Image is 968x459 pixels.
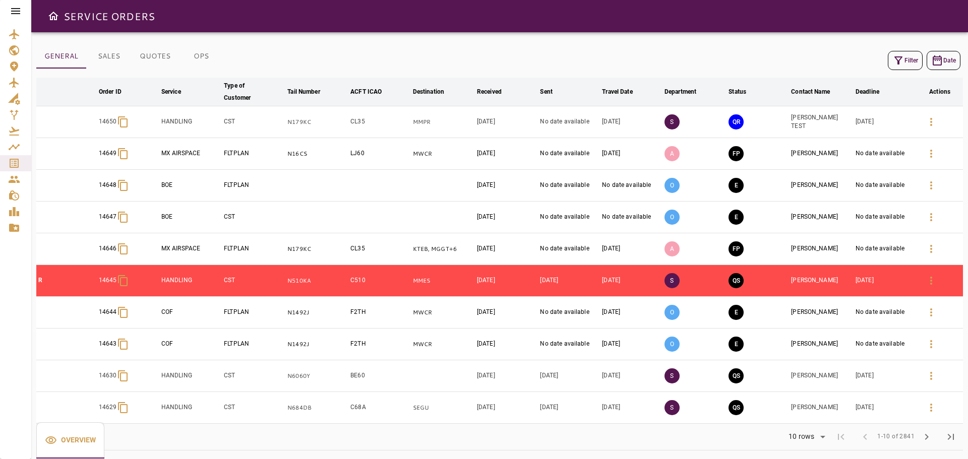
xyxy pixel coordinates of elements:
[538,265,600,297] td: [DATE]
[287,86,320,98] div: Tail Number
[664,400,680,415] p: S
[413,245,473,253] p: KTEB, MGGT, KTEB, MGGT, KTEB, MGGT, KTEB, MGGT
[789,329,854,360] td: [PERSON_NAME]
[222,265,285,297] td: CST
[99,340,117,348] p: 14643
[159,106,222,138] td: HANDLING
[786,432,817,441] div: 10 rows
[475,170,538,202] td: [DATE]
[791,86,830,98] div: Contact Name
[477,86,502,98] div: Received
[856,86,879,98] div: Deadline
[413,118,473,126] p: MMPR
[919,300,943,324] button: Details
[664,305,680,320] p: O
[178,44,224,69] button: OPS
[600,233,662,265] td: [DATE]
[664,146,680,161] p: A
[287,308,346,317] p: N1492J
[919,173,943,198] button: Details
[729,146,744,161] button: FINAL PREPARATION
[664,114,680,129] p: S
[789,170,854,202] td: [PERSON_NAME]
[854,360,917,392] td: [DATE]
[600,329,662,360] td: [DATE]
[789,202,854,233] td: [PERSON_NAME]
[475,297,538,329] td: [DATE]
[856,86,892,98] span: Deadline
[222,138,285,170] td: FLTPLAN
[36,422,104,458] div: basic tabs example
[789,265,854,297] td: [PERSON_NAME]
[789,360,854,392] td: [PERSON_NAME]
[789,138,854,170] td: [PERSON_NAME]
[600,265,662,297] td: [DATE]
[475,329,538,360] td: [DATE]
[538,233,600,265] td: No date available
[664,86,709,98] span: Department
[664,86,696,98] div: Department
[132,44,178,69] button: QUOTES
[287,372,346,380] p: N6060Y
[99,276,117,285] p: 14645
[854,392,917,424] td: [DATE]
[829,425,853,449] span: First Page
[927,51,960,70] button: Date
[538,202,600,233] td: No date available
[222,170,285,202] td: FLTPLAN
[789,106,854,138] td: [PERSON_NAME] TEST
[159,392,222,424] td: HANDLING
[287,340,346,349] p: N1492J
[600,360,662,392] td: [DATE]
[600,392,662,424] td: [DATE]
[538,297,600,329] td: No date available
[854,138,917,170] td: No date available
[475,202,538,233] td: [DATE]
[538,138,600,170] td: No date available
[222,106,285,138] td: CST
[729,210,744,225] button: EXECUTION
[600,202,662,233] td: No date available
[350,86,382,98] div: ACFT ICAO
[38,276,95,285] p: R
[789,297,854,329] td: [PERSON_NAME]
[413,277,473,285] p: MMES
[222,392,285,424] td: CST
[413,150,473,158] p: MWCR
[159,202,222,233] td: BOE
[224,80,270,104] div: Type of Customer
[159,233,222,265] td: MX AIRSPACE
[475,106,538,138] td: [DATE]
[729,273,744,288] button: QUOTE SENT
[729,86,759,98] span: Status
[888,51,923,70] button: Filter
[789,233,854,265] td: [PERSON_NAME]
[287,86,333,98] span: Tail Number
[919,269,943,293] button: Details
[538,329,600,360] td: No date available
[475,392,538,424] td: [DATE]
[945,431,957,443] span: last_page
[348,329,410,360] td: F2TH
[600,106,662,138] td: [DATE]
[600,138,662,170] td: [DATE]
[475,360,538,392] td: [DATE]
[729,305,744,320] button: EXECUTION
[600,297,662,329] td: [DATE]
[729,241,744,256] button: FINAL PREPARATION
[348,106,410,138] td: CL35
[853,425,877,449] span: Previous Page
[287,150,346,158] p: N16CS
[729,86,746,98] div: Status
[919,142,943,166] button: Details
[854,297,917,329] td: No date available
[919,332,943,356] button: Details
[664,210,680,225] p: O
[99,244,117,253] p: 14646
[854,329,917,360] td: No date available
[413,340,473,349] p: MWCR
[729,114,744,129] button: QUOTE REQUESTED
[222,329,285,360] td: FLTPLAN
[36,44,224,69] div: basic tabs example
[475,138,538,170] td: [DATE]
